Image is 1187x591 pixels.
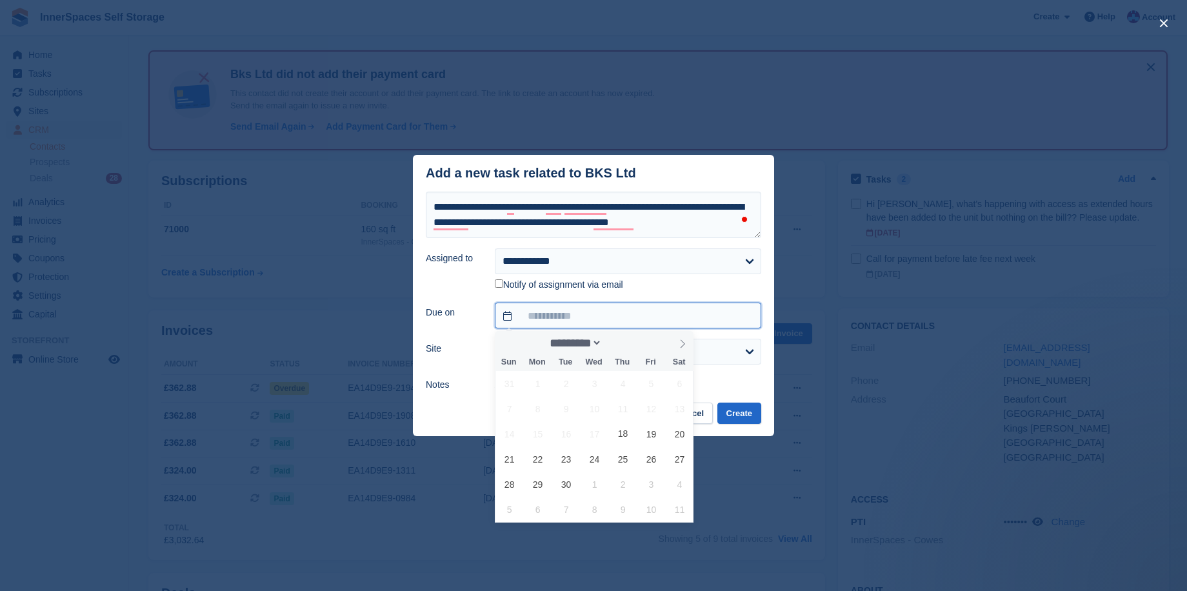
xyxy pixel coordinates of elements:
[639,497,664,522] span: October 10, 2025
[426,306,479,319] label: Due on
[525,396,550,421] span: September 8, 2025
[426,192,761,238] textarea: To enrich screen reader interactions, please activate Accessibility in Grammarly extension settings
[426,342,479,356] label: Site
[554,371,579,396] span: September 2, 2025
[637,358,665,366] span: Fri
[523,358,552,366] span: Mon
[582,396,607,421] span: September 10, 2025
[667,396,692,421] span: September 13, 2025
[639,472,664,497] span: October 3, 2025
[580,358,608,366] span: Wed
[545,336,602,350] select: Month
[639,371,664,396] span: September 5, 2025
[525,446,550,472] span: September 22, 2025
[610,497,635,522] span: October 9, 2025
[582,472,607,497] span: October 1, 2025
[554,396,579,421] span: September 9, 2025
[610,371,635,396] span: September 4, 2025
[639,421,664,446] span: September 19, 2025
[582,497,607,522] span: October 8, 2025
[610,421,635,446] span: September 18, 2025
[525,472,550,497] span: September 29, 2025
[582,371,607,396] span: September 3, 2025
[667,472,692,497] span: October 4, 2025
[552,358,580,366] span: Tue
[426,252,479,265] label: Assigned to
[610,446,635,472] span: September 25, 2025
[525,371,550,396] span: September 1, 2025
[497,396,522,421] span: September 7, 2025
[497,472,522,497] span: September 28, 2025
[554,472,579,497] span: September 30, 2025
[554,497,579,522] span: October 7, 2025
[1153,13,1174,34] button: close
[610,396,635,421] span: September 11, 2025
[495,279,623,291] label: Notify of assignment via email
[602,336,643,350] input: Year
[639,446,664,472] span: September 26, 2025
[554,446,579,472] span: September 23, 2025
[667,497,692,522] span: October 11, 2025
[554,421,579,446] span: September 16, 2025
[497,371,522,396] span: August 31, 2025
[497,421,522,446] span: September 14, 2025
[717,403,761,424] button: Create
[667,446,692,472] span: September 27, 2025
[608,358,637,366] span: Thu
[610,472,635,497] span: October 2, 2025
[667,371,692,396] span: September 6, 2025
[495,279,503,288] input: Notify of assignment via email
[525,497,550,522] span: October 6, 2025
[667,421,692,446] span: September 20, 2025
[495,358,523,366] span: Sun
[582,446,607,472] span: September 24, 2025
[639,396,664,421] span: September 12, 2025
[525,421,550,446] span: September 15, 2025
[426,378,479,392] label: Notes
[497,497,522,522] span: October 5, 2025
[426,166,636,181] div: Add a new task related to BKS Ltd
[582,421,607,446] span: September 17, 2025
[665,358,693,366] span: Sat
[497,446,522,472] span: September 21, 2025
